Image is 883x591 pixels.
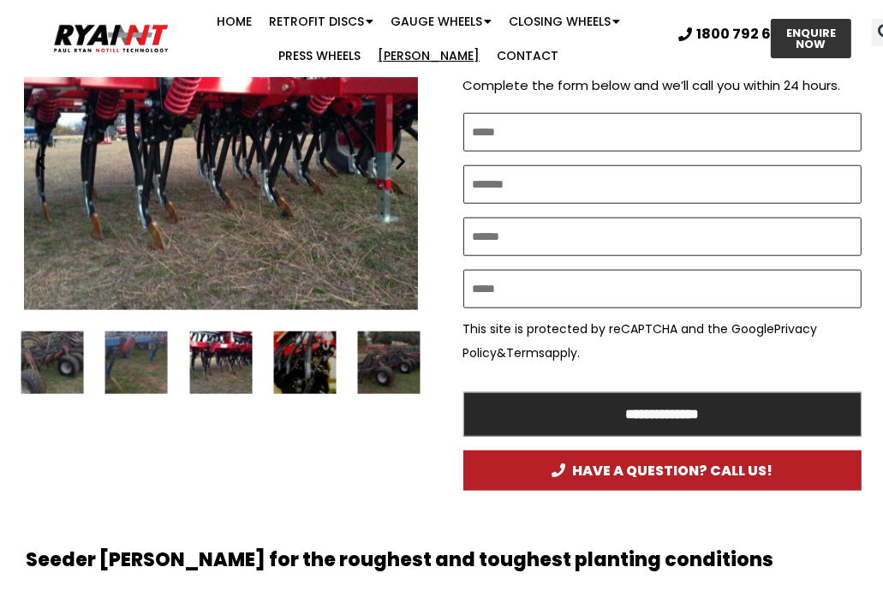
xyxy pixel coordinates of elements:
[786,27,836,50] span: ENQUIRE NOW
[463,317,862,365] p: This site is protected by reCAPTCHA and the Google & apply.
[369,39,488,73] a: [PERSON_NAME]
[208,4,260,39] a: Home
[21,15,421,310] div: 9 / 16
[189,331,252,394] div: 9 / 16
[26,551,857,570] h2: Seeder [PERSON_NAME] for the roughest and toughest planting conditions
[463,451,862,491] a: HAVE A QUESTION? CALL US!
[21,331,421,394] div: Slides Slides
[696,27,790,41] span: 1800 792 668
[171,4,665,73] nav: Menu
[488,39,567,73] a: Contact
[500,4,629,39] a: Closing Wheels
[105,331,168,394] div: 8 / 16
[678,27,790,41] a: 1800 792 668
[260,4,382,39] a: Retrofit Discs
[552,463,773,478] span: HAVE A QUESTION? CALL US!
[273,331,336,394] div: 10 / 16
[507,344,546,361] a: Terms
[382,4,500,39] a: Gauge Wheels
[771,19,851,58] a: ENQUIRE NOW
[391,152,412,173] div: Next slide
[189,331,252,394] div: Ryan NT (RFM NT) Ryan Tyne cultivator tine
[270,39,369,73] a: Press Wheels
[21,15,421,310] div: Ryan NT (RFM NT) Ryan Tyne cultivator tine
[21,15,421,310] div: Slides
[21,331,84,394] div: 7 / 16
[51,20,171,57] img: Ryan NT logo
[30,152,51,173] div: Previous slide
[357,331,420,394] div: 11 / 16
[463,74,862,98] p: Complete the form below and we’ll call you within 24 hours.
